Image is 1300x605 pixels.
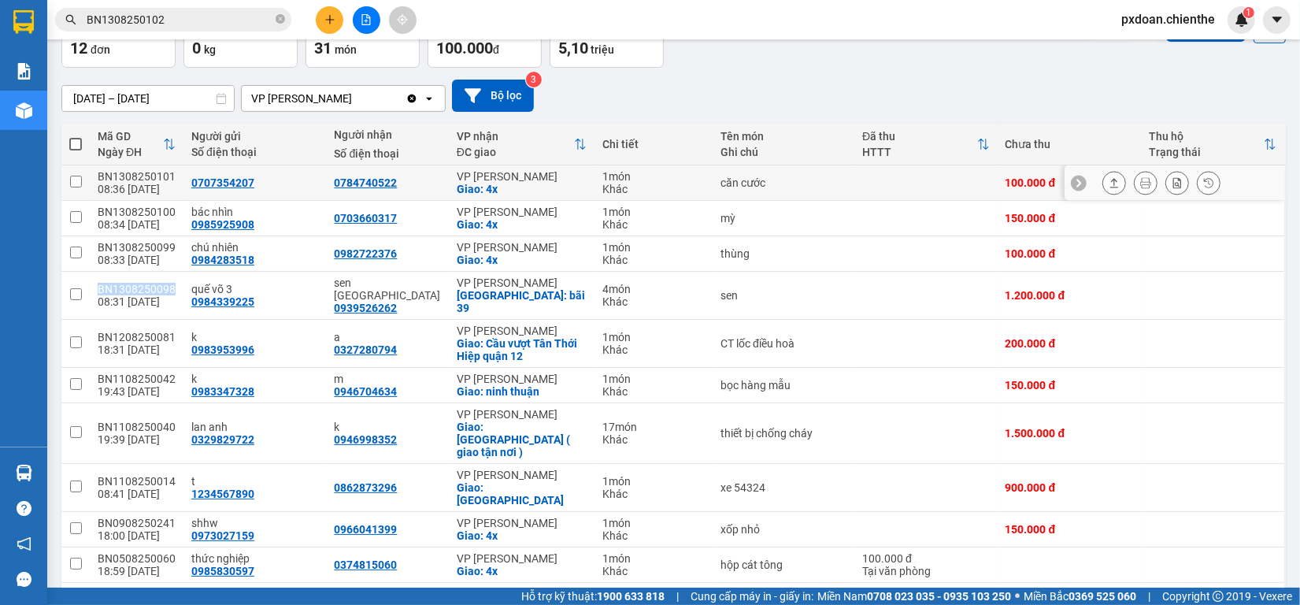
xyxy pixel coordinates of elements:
div: Giao: 4x [457,183,587,195]
div: Tên món [720,130,846,143]
span: Miền Nam [817,588,1011,605]
div: VP [PERSON_NAME] [251,91,352,106]
div: 1 món [602,552,705,565]
div: Khác [602,218,705,231]
div: 0985830597 [191,565,254,577]
div: 0939526262 [334,302,397,314]
span: kg [204,43,216,56]
div: mỳ [720,212,846,225]
div: Tại văn phòng [862,565,989,577]
div: 08:33 [DATE] [98,254,176,266]
div: quế võ 3 [191,283,318,295]
div: sen [720,289,846,302]
div: a [334,331,440,343]
div: Giao: 4x [457,218,587,231]
div: 0983953996 [191,343,254,356]
div: 0985925908 [191,218,254,231]
div: 17 món [602,421,705,433]
img: logo-vxr [13,10,34,34]
div: 08:41 [DATE] [98,488,176,500]
div: Giao: 4x [457,565,587,577]
div: 1 món [602,588,705,600]
span: message [17,572,31,587]
div: 0707354207 [191,176,254,189]
div: Chưa thu [1006,138,1133,150]
span: | [1148,588,1150,605]
div: 0983347328 [191,385,254,398]
span: Hỗ trợ kỹ thuật: [521,588,665,605]
div: VP [PERSON_NAME] [457,517,587,529]
div: hộp cát tông [720,559,846,571]
div: k [191,373,318,385]
button: plus [316,6,343,34]
div: 900.000 đ [1006,481,1133,494]
div: Khác [602,343,705,356]
div: 100.000 đ [1006,247,1133,260]
div: BN0908250241 [98,517,176,529]
div: 150.000 đ [1006,523,1133,536]
div: VP [PERSON_NAME] [457,588,587,600]
div: Người nhận [334,128,440,141]
div: BN1308250101 [98,170,176,183]
div: 18:00 [DATE] [98,529,176,542]
div: Thu hộ [1149,130,1264,143]
div: 0327280794 [334,343,397,356]
div: Giao hàng [1102,171,1126,195]
div: k [191,331,318,343]
sup: 3 [526,72,542,87]
span: 100.000 [436,39,493,58]
div: 18:31 [DATE] [98,343,176,356]
div: căn cước [720,176,846,189]
strong: 1900 633 818 [597,590,665,603]
div: VP [PERSON_NAME] [457,241,587,254]
span: file-add [361,14,372,25]
div: Số điện thoại [191,146,318,158]
svg: Clear value [406,92,418,105]
span: ⚪️ [1015,593,1020,599]
span: | [676,588,679,605]
div: thức nghiệp [191,552,318,565]
div: 0946998352 [334,433,397,446]
span: 31 [314,39,331,58]
span: 5,10 [558,39,588,58]
div: 1 món [602,170,705,183]
img: warehouse-icon [16,102,32,119]
div: VP [PERSON_NAME] [457,408,587,421]
div: 1 món [602,373,705,385]
div: Khác [602,529,705,542]
span: triệu [591,43,614,56]
div: Số điện thoại [334,147,440,160]
span: copyright [1213,591,1224,602]
div: xe 54324 [720,481,846,494]
div: t [191,475,318,488]
div: 08:36 [DATE] [98,183,176,195]
div: Mã GD [98,130,163,143]
div: Khác [602,295,705,308]
span: 0 [192,39,201,58]
input: Selected VP Hồ Chí Minh. [354,91,355,106]
div: 0703660317 [334,212,397,225]
span: pxdoan.chienthe [1109,9,1228,29]
div: 0982722376 [334,247,397,260]
span: Cung cấp máy in - giấy in: [691,588,813,605]
div: lan anh [191,421,318,433]
span: caret-down [1270,13,1284,27]
svg: open [423,92,435,105]
div: Giao: ninh thuận [457,385,587,398]
span: món [335,43,357,56]
img: icon-new-feature [1235,13,1249,27]
div: Khác [602,433,705,446]
th: Toggle SortBy [1141,124,1284,165]
div: 1 món [602,517,705,529]
th: Toggle SortBy [90,124,183,165]
div: VP [PERSON_NAME] [457,206,587,218]
div: 1 món [602,475,705,488]
span: aim [397,14,408,25]
div: 0784740522 [334,176,397,189]
div: 19:39 [DATE] [98,433,176,446]
div: BN1308250099 [98,241,176,254]
div: 0973027159 [191,529,254,542]
div: Đã thu [862,130,976,143]
button: caret-down [1263,6,1291,34]
div: Khác [602,183,705,195]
